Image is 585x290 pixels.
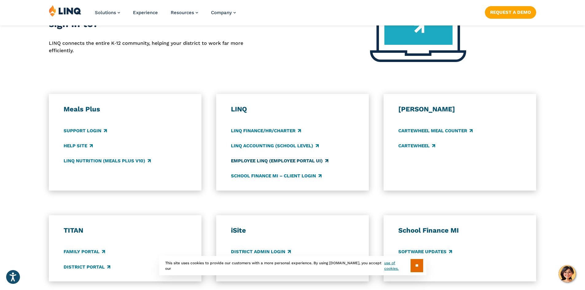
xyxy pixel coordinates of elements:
h3: [PERSON_NAME] [398,105,522,114]
span: Resources [171,10,194,15]
span: Company [211,10,232,15]
h3: TITAN [64,226,187,235]
a: Family Portal [64,249,105,255]
a: LINQ Nutrition (Meals Plus v10) [64,157,151,164]
a: CARTEWHEEL Meal Counter [398,127,473,134]
a: Resources [171,10,198,15]
div: This site uses cookies to provide our customers with a more personal experience. By using [DOMAIN... [159,256,426,275]
a: Help Site [64,142,93,149]
a: CARTEWHEEL [398,142,435,149]
img: LINQ | K‑12 Software [49,5,81,17]
button: Hello, have a question? Let’s chat. [559,265,576,282]
a: Company [211,10,236,15]
p: LINQ connects the entire K‑12 community, helping your district to work far more efficiently. [49,40,244,55]
a: Software Updates [398,249,452,255]
h3: iSite [231,226,354,235]
a: School Finance MI – Client Login [231,172,322,179]
a: Employee LINQ (Employee Portal UI) [231,157,328,164]
span: Solutions [95,10,116,15]
a: District Admin Login [231,249,291,255]
a: LINQ Finance/HR/Charter [231,127,301,134]
a: use of cookies. [384,260,410,271]
a: LINQ Accounting (school level) [231,142,319,149]
h3: Meals Plus [64,105,187,114]
a: Experience [133,10,158,15]
h3: LINQ [231,105,354,114]
a: Solutions [95,10,120,15]
h3: School Finance MI [398,226,522,235]
a: Request a Demo [485,6,536,18]
nav: Button Navigation [485,5,536,18]
a: Support Login [64,127,107,134]
a: District Portal [64,264,110,270]
nav: Primary Navigation [95,5,236,25]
